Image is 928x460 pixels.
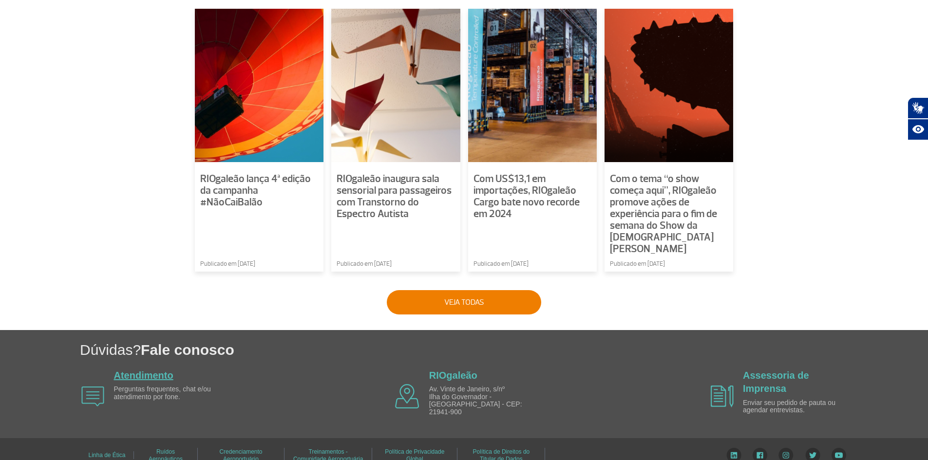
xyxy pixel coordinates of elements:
[114,370,173,381] a: Atendimento
[473,172,580,221] span: Com US$13,1 em importações, RIOgaleão Cargo bate novo recorde em 2024
[200,259,255,269] span: Publicado em [DATE]
[81,386,104,406] img: airplane icon
[387,290,541,314] button: Veja todas
[429,386,541,416] p: Av. Vinte de Janeiro, s/nº Ilha do Governador - [GEOGRAPHIC_DATA] - CEP: 21941-900
[610,259,665,269] span: Publicado em [DATE]
[473,259,529,269] span: Publicado em [DATE]
[114,386,226,401] p: Perguntas frequentes, chat e/ou atendimento por fone.
[395,384,419,408] img: airplane icon
[200,172,311,209] span: RIOgaleão lança 4ª edição da campanha #NãoCaiBalão
[337,172,452,221] span: RIOgaleão inaugura sala sensorial para passageiros com Transtorno do Espectro Autista
[337,259,392,269] span: Publicado em [DATE]
[908,97,928,140] div: Plugin de acessibilidade da Hand Talk.
[908,97,928,119] button: Abrir tradutor de língua de sinais.
[141,342,234,358] span: Fale conosco
[908,119,928,140] button: Abrir recursos assistivos.
[429,370,477,381] a: RIOgaleão
[743,370,809,394] a: Assessoria de Imprensa
[743,399,855,414] p: Enviar seu pedido de pauta ou agendar entrevistas.
[711,386,734,407] img: airplane icon
[610,172,717,256] span: Com o tema “o show começa aqui”, RIOgaleão promove ações de experiência para o fim de semana do S...
[80,340,928,360] h1: Dúvidas?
